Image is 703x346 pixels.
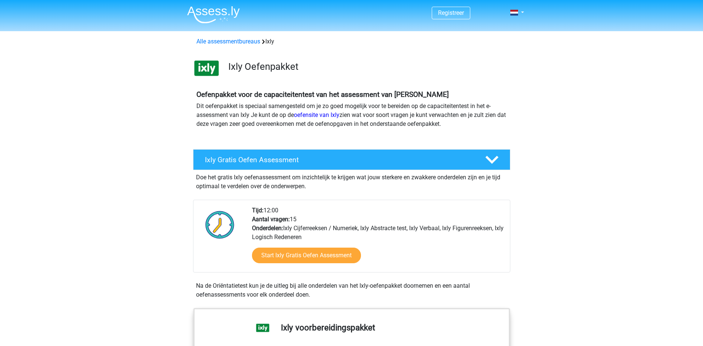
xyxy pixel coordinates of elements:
h4: Ixly Gratis Oefen Assessment [205,156,473,164]
b: Aantal vragen: [252,216,290,223]
img: ixly.png [193,55,220,81]
a: Ixly Gratis Oefen Assessment [190,149,513,170]
div: Na de Oriëntatietest kun je de uitleg bij alle onderdelen van het Ixly-oefenpakket doornemen en e... [193,281,510,299]
a: Alle assessmentbureaus [196,38,260,45]
img: Assessly [187,6,240,23]
b: Oefenpakket voor de capaciteitentest van het assessment van [PERSON_NAME] [196,90,449,99]
h3: Ixly Oefenpakket [228,61,504,72]
b: Onderdelen: [252,225,283,232]
b: Tijd: [252,207,263,214]
a: oefensite van Ixly [294,111,339,118]
img: Klok [201,206,239,243]
div: 12:00 15 Ixly Cijferreeksen / Numeriek, Ixly Abstracte test, Ixly Verbaal, Ixly Figurenreeksen, I... [246,206,510,272]
p: Dit oefenpakket is speciaal samengesteld om je zo goed mogelijk voor te bereiden op de capaciteit... [196,102,507,128]
div: Ixly [193,37,510,46]
a: Registreer [438,9,464,16]
div: Doe het gratis Ixly oefenassessment om inzichtelijk te krijgen wat jouw sterkere en zwakkere onde... [193,170,510,191]
a: Start Ixly Gratis Oefen Assessment [252,248,361,263]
